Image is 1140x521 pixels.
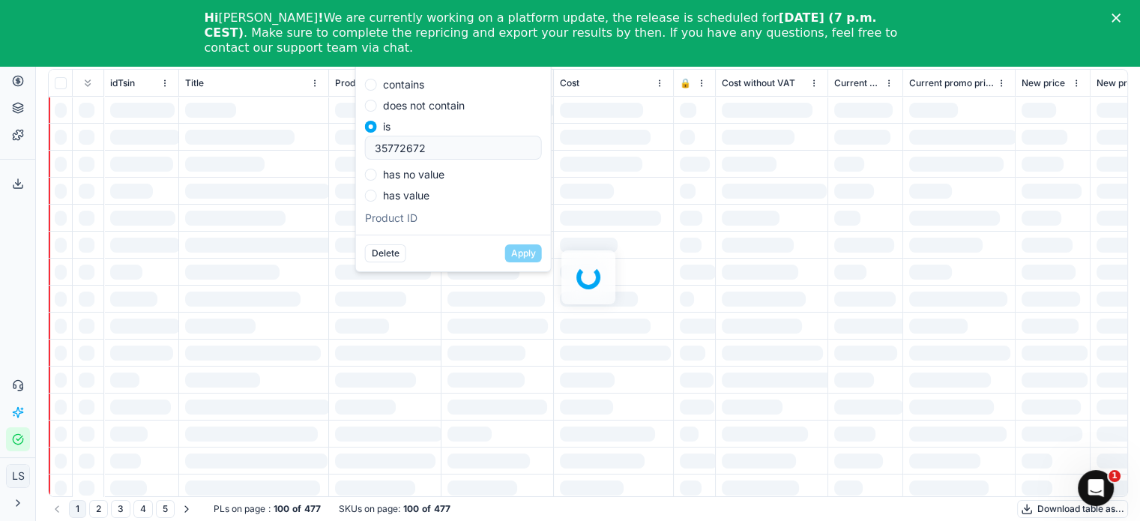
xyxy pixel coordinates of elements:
[383,100,465,111] label: does not contain
[1112,13,1127,22] div: Close
[205,10,912,55] div: [PERSON_NAME] We are currently working on a platform update, the release is scheduled for . Make ...
[1109,470,1121,482] span: 1
[7,465,29,487] span: LS
[1078,470,1114,506] iframe: Intercom live chat
[365,211,542,226] div: Product ID
[383,121,390,132] label: is
[205,10,219,25] b: Hi
[365,244,406,262] button: Delete
[318,10,323,25] b: !
[6,464,30,488] button: LS
[383,190,429,201] label: has value
[505,244,542,262] button: Apply
[383,79,424,90] label: contains
[383,169,444,180] label: has no value
[205,10,877,40] b: [DATE] (7 p.m. CEST)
